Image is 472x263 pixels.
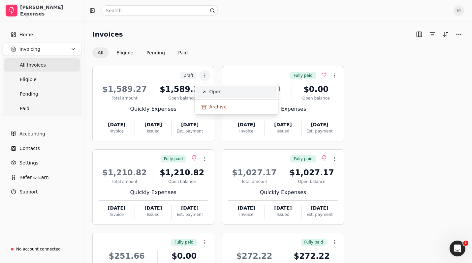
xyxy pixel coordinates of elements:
span: All Invoices [20,62,46,69]
div: $1,589.27 [99,83,150,95]
span: Fully paid [174,239,193,245]
button: All [92,47,109,58]
div: $1,210.82 [156,167,208,179]
div: Est. payment [301,212,337,218]
div: Open balance [286,179,338,185]
span: Fully paid [304,239,323,245]
a: All Invoices [4,58,80,72]
a: Settings [3,156,81,169]
div: No account connected [16,246,61,252]
a: Paid [4,102,80,115]
div: Open balance [156,95,208,101]
div: Total amount [228,179,280,185]
button: Pending [141,47,170,58]
div: Quickly Expenses [99,189,208,196]
button: M [454,5,464,16]
button: More [454,29,464,40]
button: Invoicing [3,43,81,56]
div: Invoice filter options [92,47,193,58]
span: Accounting [19,131,45,137]
span: Invoicing [19,46,40,53]
div: [DATE] [301,121,337,128]
span: Paid [20,105,29,112]
div: $1,210.82 [99,167,150,179]
button: Eligible [111,47,139,58]
div: $272.22 [228,250,280,262]
div: [DATE] [301,205,337,212]
span: Fully paid [294,73,312,78]
span: Fully paid [294,156,312,162]
button: Sort [440,29,451,40]
div: Invoice [228,128,264,134]
div: Issued [265,128,301,134]
span: Contacts [19,145,40,152]
div: Quickly Expenses [99,105,208,113]
span: Home [19,31,33,38]
span: Archive [209,103,227,110]
div: [DATE] [99,121,135,128]
div: [DATE] [228,205,264,212]
div: [PERSON_NAME] Expenses [20,4,79,17]
a: Eligible [4,73,80,86]
a: Accounting [3,127,81,140]
div: [DATE] [99,205,135,212]
div: $272.22 [286,250,338,262]
div: [DATE] [135,205,171,212]
span: Support [19,189,38,195]
div: Issued [135,128,171,134]
input: Search [102,5,218,16]
div: $1,027.17 [286,167,338,179]
iframe: Intercom live chat [450,241,465,256]
a: Pending [4,87,80,101]
div: $0.00 [295,83,338,95]
div: $0.00 [160,250,208,262]
div: [DATE] [265,121,301,128]
div: $1,589.27 [156,83,208,95]
div: [DATE] [172,121,208,128]
a: No account connected [3,243,81,255]
span: Eligible [20,76,37,83]
span: Open [209,88,222,95]
div: Total amount [99,179,150,185]
div: Total amount [99,95,150,101]
div: Issued [265,212,301,218]
span: Settings [19,160,38,166]
div: [DATE] [172,205,208,212]
div: [DATE] [228,121,264,128]
span: 1 [463,241,468,246]
div: Quickly Expenses [228,105,337,113]
button: Refer & Earn [3,171,81,184]
a: Home [3,28,81,41]
div: Est. payment [172,128,208,134]
div: Invoice [99,128,135,134]
div: $1,027.17 [228,167,280,179]
span: Pending [20,91,38,98]
div: Open balance [295,95,338,101]
a: Contacts [3,142,81,155]
span: Refer & Earn [19,174,49,181]
div: Issued [135,212,171,218]
div: [DATE] [135,121,171,128]
div: [DATE] [265,205,301,212]
span: Draft [183,73,193,78]
span: Fully paid [164,156,183,162]
button: Paid [173,47,193,58]
div: $251.66 [99,250,155,262]
div: Invoice [99,212,135,218]
div: Quickly Expenses [228,189,337,196]
div: Invoice [228,212,264,218]
div: Est. payment [172,212,208,218]
button: Support [3,185,81,198]
div: Open balance [156,179,208,185]
h2: Invoices [92,29,123,40]
div: $1,170.59 [228,83,289,95]
div: Est. payment [301,128,337,134]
